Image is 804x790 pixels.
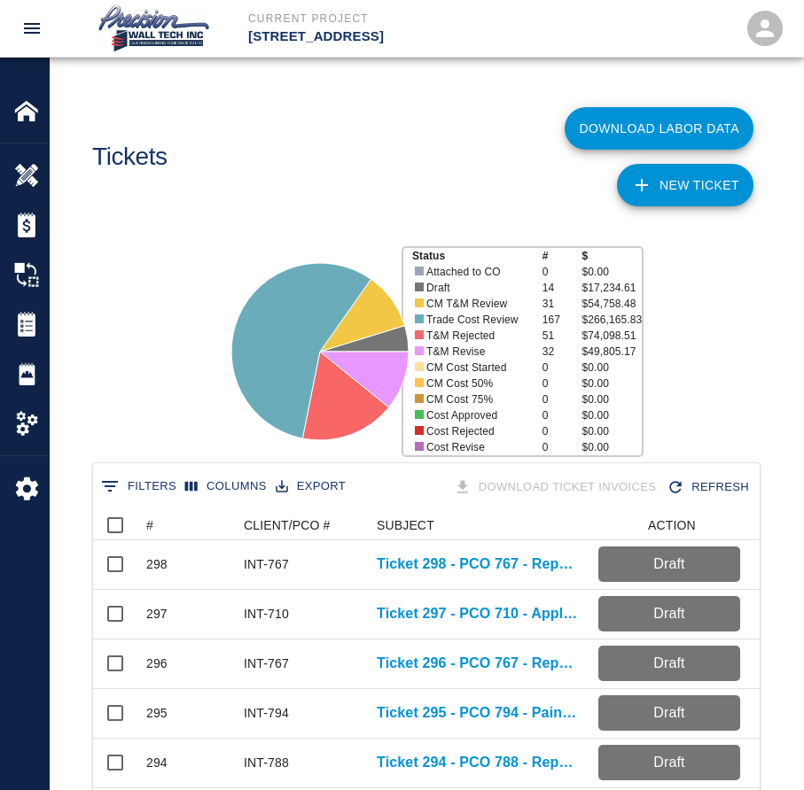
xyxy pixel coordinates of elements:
p: CM Cost 50% [426,376,531,391]
button: open drawer [11,7,53,50]
p: $0.00 [582,407,641,423]
a: NEW TICKET [617,164,753,206]
div: ACTION [589,511,749,539]
p: $266,165.83 [582,312,641,328]
p: Status [412,248,543,264]
p: T&M Revise [426,344,531,360]
button: Export [271,473,350,500]
div: 296 [146,654,168,672]
p: Attached to CO [426,264,531,280]
p: $74,098.51 [582,328,641,344]
p: CM Cost 75% [426,391,531,407]
h1: Tickets [92,143,168,172]
p: $0.00 [582,423,641,439]
p: Draft [605,752,733,773]
p: Draft [605,702,733,724]
p: 0 [543,423,582,439]
a: Ticket 296 - PCO 767 - Repaint walls in rooms 104, 105, and 116 that were damaged by others. [377,653,581,674]
div: INT-767 [244,654,289,672]
div: INT-788 [244,754,289,771]
p: Trade Cost Review [426,312,531,328]
p: 0 [543,376,582,391]
p: Current Project [248,11,498,27]
p: 0 [543,407,582,423]
a: Ticket 295 - PCO 794 - Paint added to new ramp in G-1 [377,702,581,724]
p: 14 [543,280,582,296]
p: # [543,248,582,264]
div: # [137,511,235,539]
p: 51 [543,328,582,344]
div: CLIENT/PCO # [235,511,368,539]
div: 294 [146,754,168,771]
div: SUBJECT [368,511,589,539]
p: $ [582,248,641,264]
div: CLIENT/PCO # [244,511,331,539]
div: ACTION [648,511,696,539]
p: 32 [543,344,582,360]
p: $0.00 [582,391,641,407]
p: Draft [605,603,733,624]
div: 297 [146,605,168,623]
div: INT-710 [244,605,289,623]
div: 295 [146,704,168,722]
a: Ticket 298 - PCO 767 - Repaint walls in loading dock on the 1st floor, room 115, due to damage ca... [377,554,581,575]
p: CM T&M Review [426,296,531,312]
p: $54,758.48 [582,296,641,312]
p: 31 [543,296,582,312]
iframe: Chat Widget [715,705,804,790]
p: [STREET_ADDRESS] [248,27,498,47]
p: 0 [543,439,582,455]
button: Show filters [97,472,181,500]
p: $0.00 [582,376,641,391]
p: 0 [543,360,582,376]
p: Draft [605,653,733,674]
p: Draft [605,554,733,575]
div: INT-767 [244,555,289,573]
div: INT-794 [244,704,289,722]
div: SUBJECT [377,511,434,539]
button: Select columns [181,473,271,500]
p: 0 [543,391,582,407]
p: $17,234.61 [582,280,641,296]
p: $0.00 [582,439,641,455]
a: Ticket 297 - PCO 710 - Applied final coat on floor 4, 5, 6, and 7 [377,603,581,624]
p: Cost Revise [426,439,531,455]
p: $0.00 [582,360,641,376]
p: Cost Rejected [426,423,531,439]
p: 167 [543,312,582,328]
img: Precision Wall Tech, Inc. [96,4,213,53]
div: # [146,511,153,539]
p: T&M Rejected [426,328,531,344]
p: Cost Approved [426,407,531,423]
p: 0 [543,264,582,280]
p: Draft [426,280,531,296]
div: Refresh the list [663,472,756,503]
p: $49,805.17 [582,344,641,360]
button: Refresh [663,472,756,503]
a: Ticket 294 - PCO 788 - Repaint walls, ceilings, and handrails. Damaged by others after final coat [377,752,581,773]
button: Download Labor Data [565,107,753,150]
div: 298 [146,555,168,573]
div: Tickets download in groups of 15 [450,472,664,503]
p: CM Cost Started [426,360,531,376]
p: $0.00 [582,264,641,280]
